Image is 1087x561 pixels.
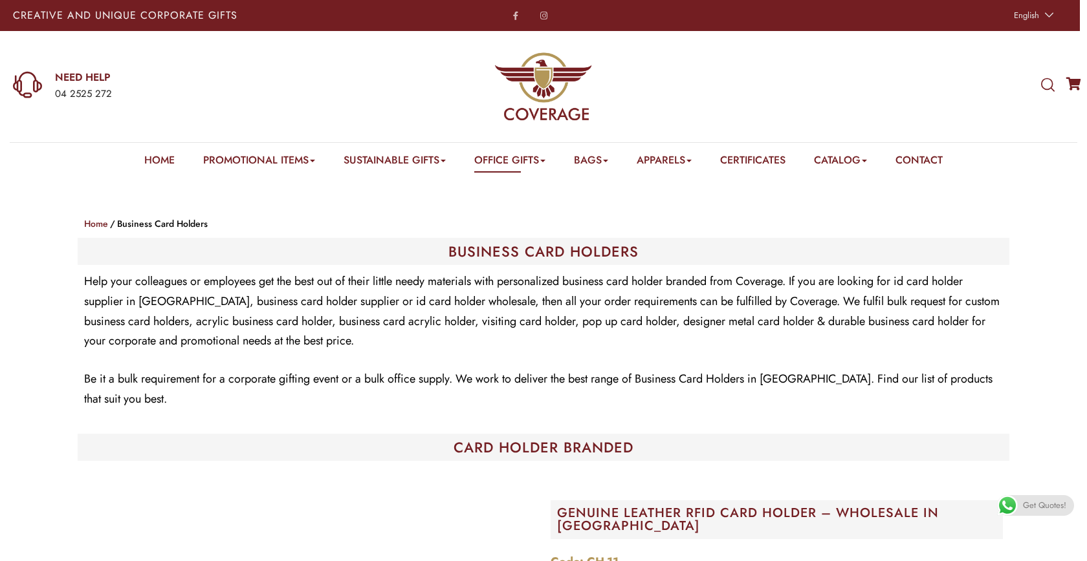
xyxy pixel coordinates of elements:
a: Sustainable Gifts [344,153,446,173]
p: Help your colleagues or employees get the best out of their little needy materials with personali... [84,271,1003,352]
h2: GENUINE LEATHER RFID CARD HOLDER – WHOLESALE IN [GEOGRAPHIC_DATA] [557,507,1003,533]
a: Promotional Items [203,153,315,173]
p: Creative and Unique Corporate Gifts [13,10,428,21]
a: Apparels [637,153,692,173]
a: Bags [574,153,608,173]
a: English [1007,6,1057,25]
h1: CARD HOLDER BRANDED​ [84,440,1003,454]
span: Get Quotes! [1023,495,1066,516]
a: NEED HELP [55,70,356,85]
a: Home [84,217,108,230]
a: Certificates [720,153,785,173]
div: 04 2525 272 [55,86,356,103]
a: Contact [895,153,943,173]
a: Office Gifts [474,153,545,173]
a: Home [144,153,175,173]
span: English [1014,9,1039,21]
a: Catalog [814,153,867,173]
h1: BUSINESS CARD HOLDERS​ [84,244,1003,259]
li: Business Card Holders [108,216,208,231]
p: Be it a bulk requirement for a corporate gifting event or a bulk office supply. We work to delive... [84,369,1003,409]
